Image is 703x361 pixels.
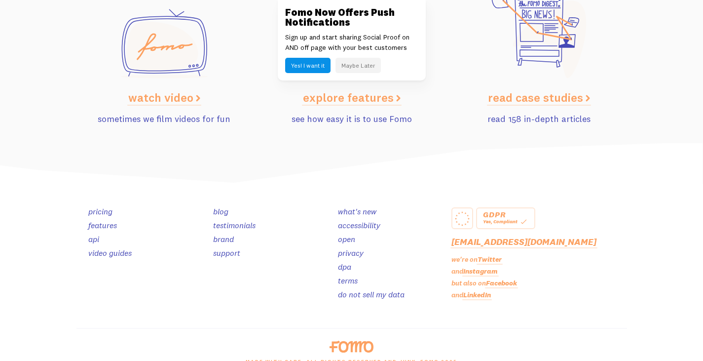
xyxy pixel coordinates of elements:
p: sometimes we film videos for fun [76,112,252,125]
a: support [213,248,240,258]
a: LinkedIn [463,290,491,299]
a: watch video [128,90,200,105]
p: and [451,290,627,300]
div: GDPR [483,211,528,217]
a: dpa [338,262,351,272]
a: read case studies [488,90,590,105]
a: api [88,234,99,244]
a: testimonials [213,220,256,230]
a: blog [213,206,228,216]
a: open [338,234,355,244]
a: pricing [88,206,112,216]
a: do not sell my data [338,289,405,299]
button: Yes! I want it [285,58,331,73]
a: accessibility [338,220,380,230]
button: Maybe Later [335,58,381,73]
a: brand [213,234,234,244]
a: GDPR Yes, Compliant [476,207,535,229]
p: but also on [451,278,627,288]
a: Twitter [478,255,502,264]
p: Sign up and start sharing Social Proof on AND off page with your best customers [285,32,418,53]
a: privacy [338,248,364,258]
div: Yes, Compliant [483,217,528,226]
a: Instagram [463,267,498,276]
a: what's new [338,206,376,216]
img: fomo-logo-orange-8ab935bcb42dfda78e33409a85f7af36b90c658097e6bb5368b87284a318b3da.svg [330,341,373,353]
p: we're on [451,254,627,265]
a: features [88,220,117,230]
p: read 158 in-depth articles [451,112,627,125]
p: and [451,266,627,277]
a: [EMAIL_ADDRESS][DOMAIN_NAME] [451,236,596,247]
h3: Fomo Now Offers Push Notifications [285,7,418,27]
a: terms [338,276,358,285]
a: Facebook [486,279,517,287]
a: video guides [88,248,132,258]
a: explore features [303,90,401,105]
p: see how easy it is to use Fomo [264,112,440,125]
